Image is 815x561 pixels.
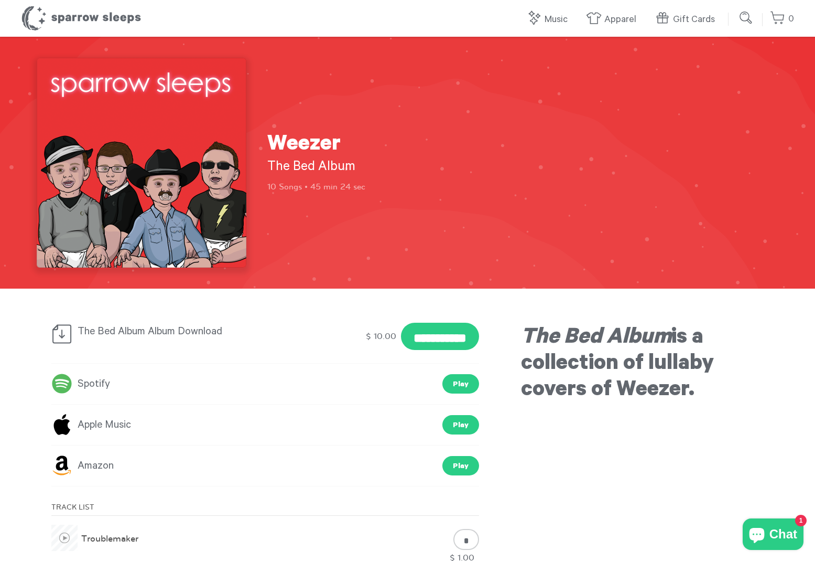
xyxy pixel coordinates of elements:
[51,416,131,435] a: Apple Music
[267,181,456,193] p: 10 Songs • 45 min 24 sec
[770,8,794,30] a: 0
[655,8,720,31] a: Gift Cards
[364,327,398,346] div: $ 10.00
[736,7,757,28] input: Submit
[52,531,139,558] a: Troublemaker
[51,323,272,345] div: The Bed Album Album Download
[442,374,479,394] a: Play
[37,58,246,268] img: The Bed Album
[21,5,142,31] h1: Sparrow Sleeps
[526,8,573,31] a: Music
[586,8,642,31] a: Apparel
[267,159,456,177] h2: The Bed Album
[442,415,479,435] a: Play
[521,327,714,404] span: is a collection of lullaby covers of Weezer.
[51,502,479,516] div: Track List
[521,327,671,351] em: The Bed Album
[51,375,110,394] a: Spotify
[740,518,807,553] inbox-online-store-chat: Shopify online store chat
[51,457,114,475] a: Amazon
[442,456,479,475] a: Play
[267,133,456,159] h1: Weezer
